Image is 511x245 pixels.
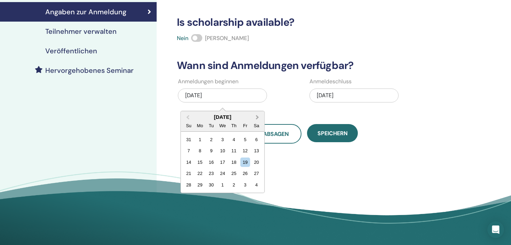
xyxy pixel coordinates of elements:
[184,158,193,167] div: Choose Sunday, April 14th, 2024
[173,16,436,29] h3: Is scholarship available?
[45,47,97,55] h4: Veröffentlichen
[184,146,193,155] div: Choose Sunday, April 7th, 2024
[317,130,348,137] span: Speichern
[206,135,216,144] div: Choose Tuesday, April 2nd, 2024
[241,169,250,178] div: Choose Friday, April 26th, 2024
[487,221,504,238] div: Open Intercom Messenger
[241,180,250,190] div: Choose Friday, May 3rd, 2024
[309,89,399,102] div: [DATE]
[184,169,193,178] div: Choose Sunday, April 21st, 2024
[183,134,262,190] div: Month April, 2024
[252,169,261,178] div: Choose Saturday, April 27th, 2024
[45,66,134,75] h4: Hervorgehobenes Seminar
[178,77,238,86] label: Anmeldungen beginnen
[205,35,249,42] span: [PERSON_NAME]
[206,146,216,155] div: Choose Tuesday, April 9th, 2024
[195,135,205,144] div: Choose Monday, April 1st, 2024
[229,121,238,130] div: Th
[218,158,227,167] div: Choose Wednesday, April 17th, 2024
[195,180,205,190] div: Choose Monday, April 29th, 2024
[263,130,289,138] span: Absagen
[218,180,227,190] div: Choose Wednesday, May 1st, 2024
[252,135,261,144] div: Choose Saturday, April 6th, 2024
[252,112,264,123] button: Next Month
[184,135,193,144] div: Choose Sunday, March 31st, 2024
[309,77,352,86] label: Anmeldeschluss
[45,27,117,36] h4: Teilnehmer verwalten
[252,158,261,167] div: Choose Saturday, April 20th, 2024
[241,146,250,155] div: Choose Friday, April 12th, 2024
[195,146,205,155] div: Choose Monday, April 8th, 2024
[229,158,238,167] div: Choose Thursday, April 18th, 2024
[206,158,216,167] div: Choose Tuesday, April 16th, 2024
[252,146,261,155] div: Choose Saturday, April 13th, 2024
[181,114,264,120] div: [DATE]
[195,158,205,167] div: Choose Monday, April 15th, 2024
[218,135,227,144] div: Choose Wednesday, April 3rd, 2024
[206,169,216,178] div: Choose Tuesday, April 23rd, 2024
[195,169,205,178] div: Choose Monday, April 22nd, 2024
[241,121,250,130] div: Fr
[45,8,126,16] h4: Angaben zur Anmeldung
[181,112,192,123] button: Previous Month
[229,180,238,190] div: Choose Thursday, May 2nd, 2024
[173,59,436,72] h3: Wann sind Anmeldungen verfügbar?
[206,180,216,190] div: Choose Tuesday, April 30th, 2024
[251,124,301,144] a: Absagen
[195,121,205,130] div: Mo
[218,146,227,155] div: Choose Wednesday, April 10th, 2024
[241,158,250,167] div: Choose Friday, April 19th, 2024
[206,121,216,130] div: Tu
[177,35,188,42] span: Nein
[252,121,261,130] div: Sa
[229,169,238,178] div: Choose Thursday, April 25th, 2024
[218,169,227,178] div: Choose Wednesday, April 24th, 2024
[184,180,193,190] div: Choose Sunday, April 28th, 2024
[307,124,358,142] button: Speichern
[180,111,265,193] div: Choose Date
[229,135,238,144] div: Choose Thursday, April 4th, 2024
[252,180,261,190] div: Choose Saturday, May 4th, 2024
[178,89,267,102] div: [DATE]
[184,121,193,130] div: Su
[229,146,238,155] div: Choose Thursday, April 11th, 2024
[241,135,250,144] div: Choose Friday, April 5th, 2024
[218,121,227,130] div: We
